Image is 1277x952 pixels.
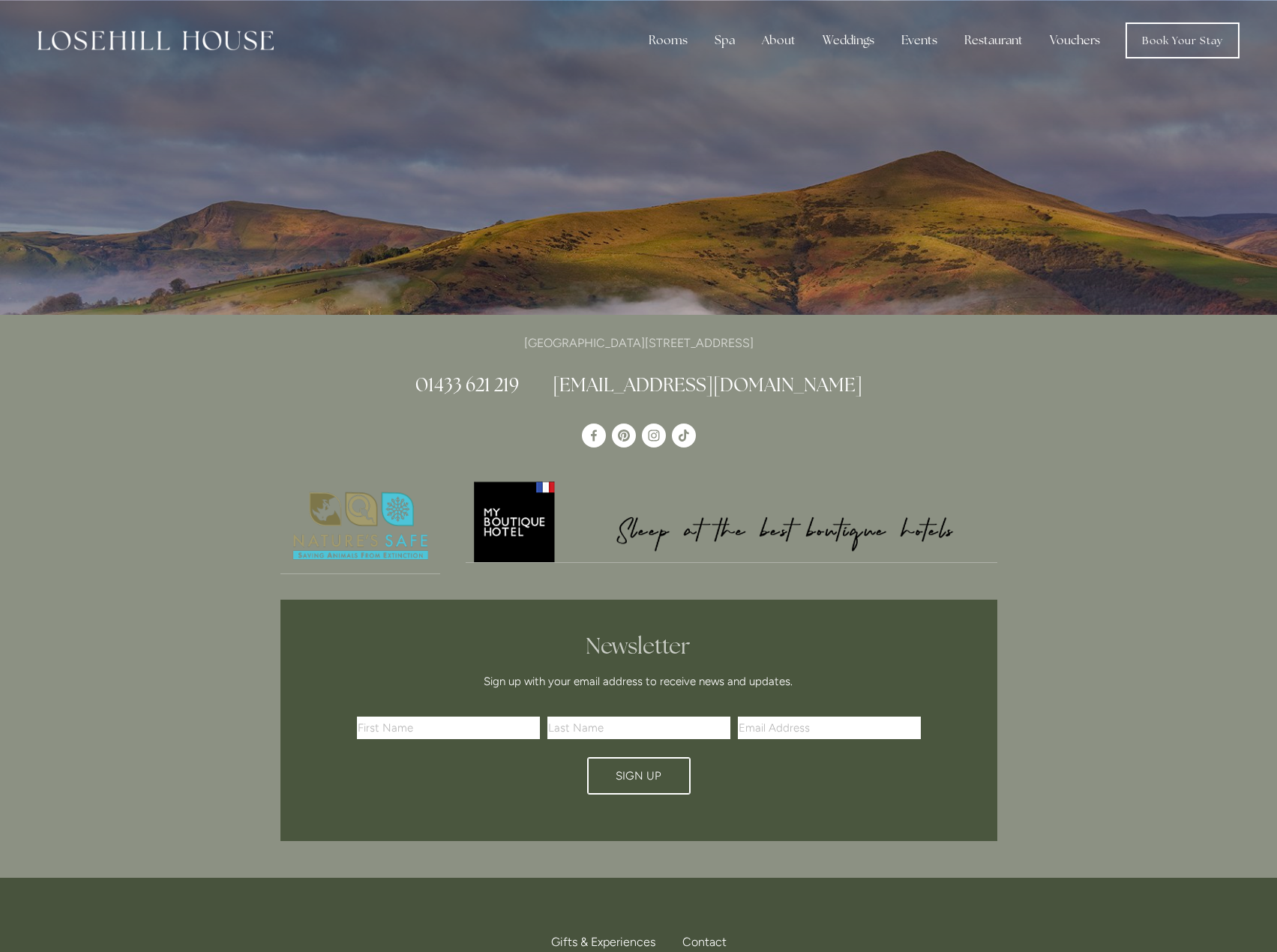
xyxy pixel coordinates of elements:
a: Losehill House Hotel & Spa [582,424,606,448]
a: Vouchers [1038,25,1112,55]
div: Weddings [811,25,886,55]
a: Pinterest [612,424,636,448]
div: About [750,25,808,55]
a: My Boutique Hotel - Logo [466,479,997,563]
button: Sign Up [587,757,691,795]
input: First Name [357,717,540,739]
h2: Newsletter [362,633,916,660]
input: Last Name [547,717,730,739]
p: Sign up with your email address to receive news and updates. [362,672,916,690]
a: TikTok [672,424,696,448]
a: Book Your Stay [1126,22,1240,58]
p: [GEOGRAPHIC_DATA][STREET_ADDRESS] [280,333,997,353]
div: Rooms [637,25,700,55]
a: 01433 621 219 [415,373,519,397]
a: Instagram [642,424,666,448]
img: Losehill House [37,31,274,50]
div: Restaurant [952,25,1035,55]
a: [EMAIL_ADDRESS][DOMAIN_NAME] [553,373,862,397]
span: Sign Up [616,769,661,783]
div: Events [889,25,949,55]
span: Gifts & Experiences [551,935,655,949]
img: Nature's Safe - Logo [280,479,441,573]
img: My Boutique Hotel - Logo [466,479,997,562]
input: Email Address [738,717,921,739]
div: Spa [703,25,747,55]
